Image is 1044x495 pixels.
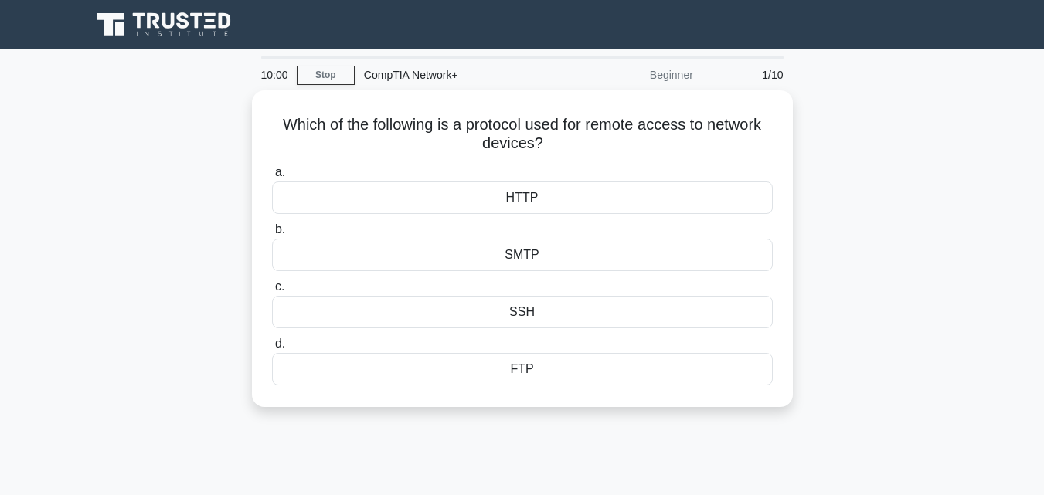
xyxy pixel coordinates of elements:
span: b. [275,222,285,236]
span: c. [275,280,284,293]
div: 1/10 [702,59,793,90]
div: Beginner [567,59,702,90]
span: d. [275,337,285,350]
div: FTP [272,353,773,385]
span: a. [275,165,285,178]
h5: Which of the following is a protocol used for remote access to network devices? [270,115,774,154]
div: SMTP [272,239,773,271]
div: HTTP [272,181,773,214]
div: CompTIA Network+ [355,59,567,90]
div: 10:00 [252,59,297,90]
div: SSH [272,296,773,328]
a: Stop [297,66,355,85]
